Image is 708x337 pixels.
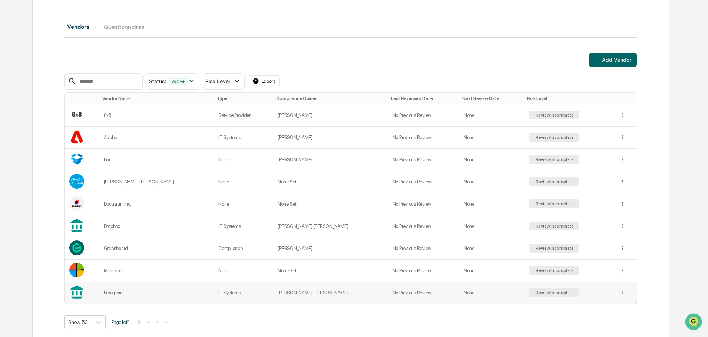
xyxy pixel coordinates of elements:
div: Active [169,77,188,85]
button: Vendors [64,18,98,36]
span: Preclearance [15,93,48,101]
div: Dropbox [104,223,209,229]
div: Review Incomplete [534,112,574,118]
button: Add Vendor [589,53,637,67]
td: None [214,260,273,282]
div: Review Incomplete [534,201,574,206]
iframe: Open customer support [684,313,704,333]
td: None [459,193,524,215]
img: Vendor Logo [69,129,84,144]
div: Proofpoint [104,290,209,296]
td: None [459,282,524,304]
div: secondary tabs example [64,18,637,36]
div: Docusign, Inc. [104,201,209,207]
td: None [459,171,524,193]
td: Service Provider [214,104,273,127]
div: Toggle SortBy [527,96,613,101]
td: None [459,104,524,127]
td: No Previous Review [388,149,459,171]
div: Toggle SortBy [71,96,96,101]
td: None Set [273,193,388,215]
td: IT Systems [214,215,273,237]
div: Toggle SortBy [102,96,211,101]
div: Review Incomplete [534,179,574,184]
div: Review Incomplete [534,135,574,140]
span: Pylon [74,125,90,131]
button: > [153,319,161,325]
div: Review Incomplete [534,290,574,295]
div: 🗄️ [54,94,60,100]
div: Greenboard [104,246,209,251]
div: 🖐️ [7,94,13,100]
td: No Previous Review [388,237,459,260]
div: Review Incomplete [534,246,574,251]
div: [PERSON_NAME] [PERSON_NAME] [104,179,209,185]
td: No Previous Review [388,193,459,215]
td: Compliance [214,237,273,260]
td: IT Systems [214,127,273,149]
td: [PERSON_NAME] [PERSON_NAME] [273,215,388,237]
div: 🔎 [7,108,13,114]
div: Review Incomplete [534,223,574,229]
img: Vendor Logo [69,240,84,255]
td: [PERSON_NAME] [273,149,388,171]
td: [PERSON_NAME] [273,237,388,260]
span: Data Lookup [15,107,47,115]
div: 8x8 [104,112,209,118]
div: Toggle SortBy [391,96,456,101]
div: Review Incomplete [534,268,574,273]
a: 🖐️Preclearance [4,90,51,104]
div: Review Incomplete [534,157,574,162]
button: >| [162,319,171,325]
div: Toggle SortBy [621,96,634,101]
td: [PERSON_NAME] [273,104,388,127]
div: Box [104,157,209,162]
div: Toggle SortBy [217,96,270,101]
td: No Previous Review [388,171,459,193]
img: Vendor Logo [69,107,84,122]
button: Export [248,75,280,87]
img: 1746055101610-c473b297-6a78-478c-a979-82029cc54cd1 [7,57,21,70]
td: IT Systems [214,282,273,304]
td: No Previous Review [388,127,459,149]
td: None [459,149,524,171]
div: Toggle SortBy [462,96,521,101]
span: Page 1 of 1 [111,319,130,325]
td: No Previous Review [388,215,459,237]
td: None [214,149,273,171]
td: None [459,127,524,149]
button: < [145,319,152,325]
td: None [459,260,524,282]
td: None Set [273,260,388,282]
div: We're available if you need us! [25,64,94,70]
img: Vendor Logo [69,174,84,189]
a: Powered byPylon [52,125,90,131]
td: None [214,193,273,215]
td: No Previous Review [388,282,459,304]
a: 🔎Data Lookup [4,104,50,118]
td: No Previous Review [388,260,459,282]
span: Status : [149,78,166,84]
td: None [214,171,273,193]
img: Vendor Logo [69,152,84,166]
a: 🗄️Attestations [51,90,95,104]
p: How can we help? [7,16,135,27]
img: Vendor Logo [69,263,84,277]
div: Toggle SortBy [276,96,385,101]
td: None Set [273,171,388,193]
div: Microsoft [104,268,209,273]
td: None [459,237,524,260]
td: [PERSON_NAME] [273,127,388,149]
span: Risk Level [205,78,230,84]
td: None [459,215,524,237]
td: [PERSON_NAME] [PERSON_NAME] [273,282,388,304]
img: Vendor Logo [69,196,84,211]
button: |< [135,319,144,325]
div: Adobe [104,135,209,140]
button: Questionnaires [98,18,150,36]
div: Start new chat [25,57,122,64]
td: No Previous Review [388,104,459,127]
span: Attestations [61,93,92,101]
